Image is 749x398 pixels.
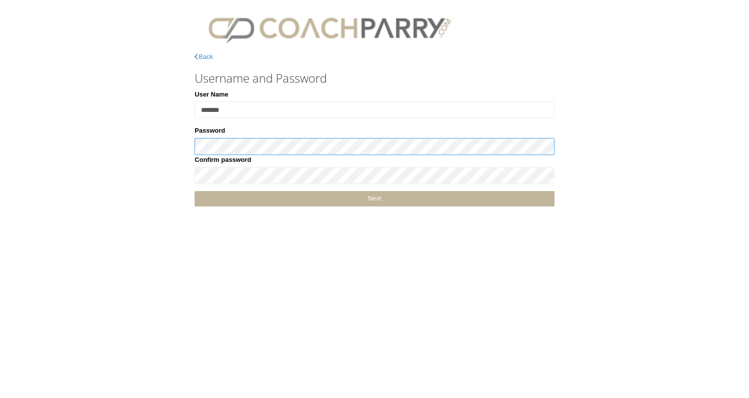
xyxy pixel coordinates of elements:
[195,53,213,60] a: Back
[195,72,554,85] h3: Username and Password
[195,191,554,206] a: Next
[195,90,228,99] label: User Name
[195,155,251,165] label: Confirm password
[195,10,465,47] img: CPlogo.png
[195,126,225,136] label: Password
